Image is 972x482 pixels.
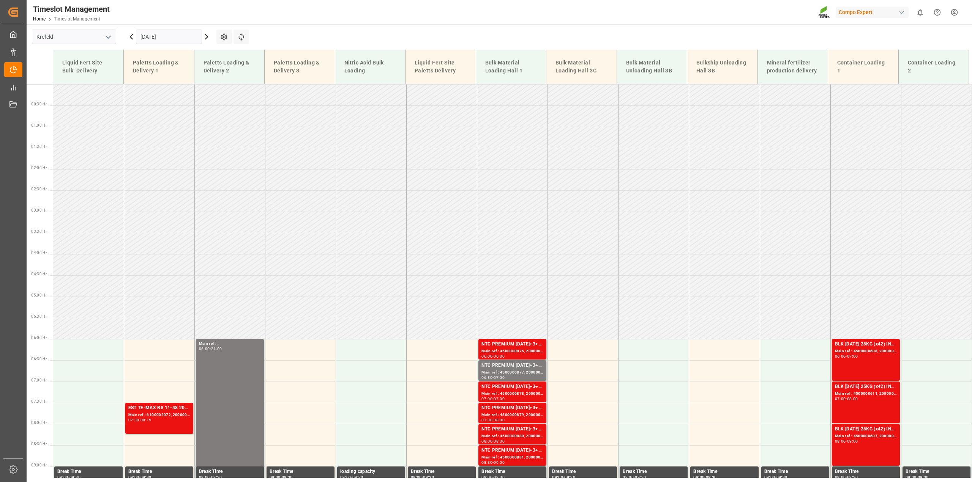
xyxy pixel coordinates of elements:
[835,383,897,391] div: BLK [DATE] 25KG (x42) INT MTO
[128,412,190,418] div: Main ref : 6100002072, 2000001567
[494,476,505,479] div: 09:30
[128,404,190,412] div: EST TE-MAX BS 11-48 20kg (x56) INT
[847,476,858,479] div: 09:30
[69,476,80,479] div: 09:30
[775,476,776,479] div: -
[31,314,47,319] span: 05:30 Hr
[31,102,47,106] span: 00:30 Hr
[411,468,473,476] div: Break Time
[422,476,423,479] div: -
[706,476,717,479] div: 09:30
[846,440,847,443] div: -
[140,476,151,479] div: 09:30
[59,56,117,78] div: Liquid Fert Site Bulk Delivery
[31,442,47,446] span: 08:30 Hr
[494,461,505,464] div: 09:00
[835,425,897,433] div: BLK [DATE] 25KG (x42) INT MTO
[906,476,917,479] div: 09:00
[552,56,611,78] div: Bulk Material Loading Hall 3C
[33,3,110,15] div: Timeslot Management
[492,355,494,358] div: -
[481,383,543,391] div: NTC PREMIUM [DATE]+3+TE BULK
[492,476,494,479] div: -
[128,468,190,476] div: Break Time
[492,397,494,400] div: -
[31,251,47,255] span: 04:00 Hr
[552,476,563,479] div: 09:00
[492,418,494,422] div: -
[481,454,543,461] div: Main ref : 4500000881, 2000000854
[481,412,543,418] div: Main ref : 4500000879, 2000000854
[835,476,846,479] div: 09:00
[693,476,704,479] div: 09:00
[481,348,543,355] div: Main ref : 4500000876, 2000000854
[102,31,114,43] button: open menu
[31,378,47,382] span: 07:00 Hr
[835,355,846,358] div: 06:00
[57,468,120,476] div: Break Time
[847,440,858,443] div: 09:00
[846,397,847,400] div: -
[57,476,68,479] div: 09:00
[764,56,822,78] div: Mineral fertilizer production delivery
[494,418,505,422] div: 08:00
[140,418,151,422] div: 08:15
[623,468,685,476] div: Break Time
[33,16,46,22] a: Home
[905,56,963,78] div: Container Loading 2
[340,476,351,479] div: 09:00
[836,7,909,18] div: Compo Expert
[906,468,967,476] div: Break Time
[341,56,399,78] div: Nitric Acid Bulk Loading
[199,476,210,479] div: 09:00
[351,476,352,479] div: -
[481,397,492,400] div: 07:00
[411,476,422,479] div: 09:00
[31,166,47,170] span: 02:00 Hr
[340,468,402,476] div: loading capacity
[481,341,543,348] div: NTC PREMIUM [DATE]+3+TE BULK
[481,447,543,454] div: NTC PREMIUM [DATE]+3+TE BULK
[634,476,635,479] div: -
[693,56,751,78] div: Bulkship Unloading Hall 3B
[482,56,540,78] div: Bulk Material Loading Hall 1
[211,476,222,479] div: 09:30
[835,468,897,476] div: Break Time
[494,397,505,400] div: 07:30
[31,421,47,425] span: 08:00 Hr
[776,476,787,479] div: 09:30
[564,476,575,479] div: 09:30
[136,30,202,44] input: DD.MM.YYYY
[282,476,293,479] div: 09:30
[210,476,211,479] div: -
[31,357,47,361] span: 06:30 Hr
[918,476,929,479] div: 09:30
[31,293,47,297] span: 05:00 Hr
[199,468,261,476] div: Break Time
[494,440,505,443] div: 08:30
[764,468,826,476] div: Break Time
[494,355,505,358] div: 06:30
[552,468,614,476] div: Break Time
[481,468,543,476] div: Break Time
[835,433,897,440] div: Main ref : 4500000607, 2000000557
[31,208,47,212] span: 03:00 Hr
[835,341,897,348] div: BLK [DATE] 25KG (x42) INT MTO
[623,56,681,78] div: Bulk Material Unloading Hall 3B
[128,418,139,422] div: 07:30
[481,461,492,464] div: 08:30
[128,476,139,479] div: 09:00
[492,461,494,464] div: -
[481,476,492,479] div: 09:00
[492,376,494,379] div: -
[494,376,505,379] div: 07:00
[31,272,47,276] span: 04:30 Hr
[818,6,830,19] img: Screenshot%202023-09-29%20at%2010.02.21.png_1712312052.png
[31,144,47,149] span: 01:30 Hr
[481,376,492,379] div: 06:30
[481,404,543,412] div: NTC PREMIUM [DATE]+3+TE BULK
[31,336,47,340] span: 06:00 Hr
[847,397,858,400] div: 08:00
[31,123,47,127] span: 01:00 Hr
[764,476,775,479] div: 09:00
